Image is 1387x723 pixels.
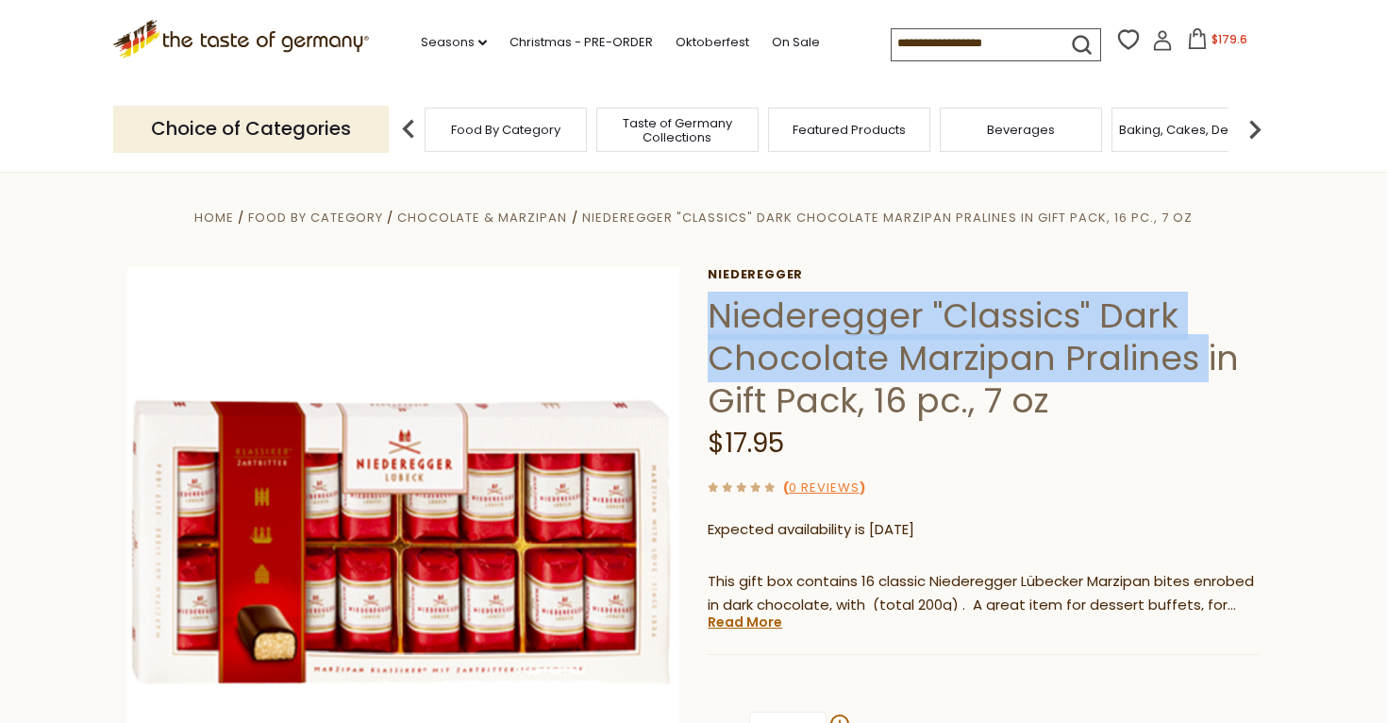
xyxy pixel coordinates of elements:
[451,123,560,137] a: Food By Category
[708,570,1260,617] p: This gift box contains 16 classic Niederegger Lübecker Marzipan bites enrobed in dark chocolate, ...
[793,123,906,137] a: Featured Products
[789,479,860,498] a: 0 Reviews
[390,110,427,148] img: previous arrow
[772,32,820,53] a: On Sale
[1177,28,1257,57] button: $179.6
[397,209,567,227] a: Chocolate & Marzipan
[987,123,1055,137] a: Beverages
[1212,31,1247,47] span: $179.6
[582,209,1193,227] a: Niederegger "Classics" Dark Chocolate Marzipan Pralines in Gift Pack, 16 pc., 7 oz
[708,613,782,631] a: Read More
[421,32,487,53] a: Seasons
[113,106,389,152] p: Choice of Categories
[194,209,234,227] a: Home
[1119,123,1265,137] a: Baking, Cakes, Desserts
[708,294,1260,422] h1: Niederegger "Classics" Dark Chocolate Marzipan Pralines in Gift Pack, 16 pc., 7 oz
[676,32,749,53] a: Oktoberfest
[602,116,753,144] a: Taste of Germany Collections
[708,267,1260,282] a: Niederegger
[510,32,653,53] a: Christmas - PRE-ORDER
[708,425,784,462] span: $17.95
[1236,110,1274,148] img: next arrow
[248,209,383,227] a: Food By Category
[783,479,865,496] span: ( )
[708,518,1260,542] p: Expected availability is [DATE]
